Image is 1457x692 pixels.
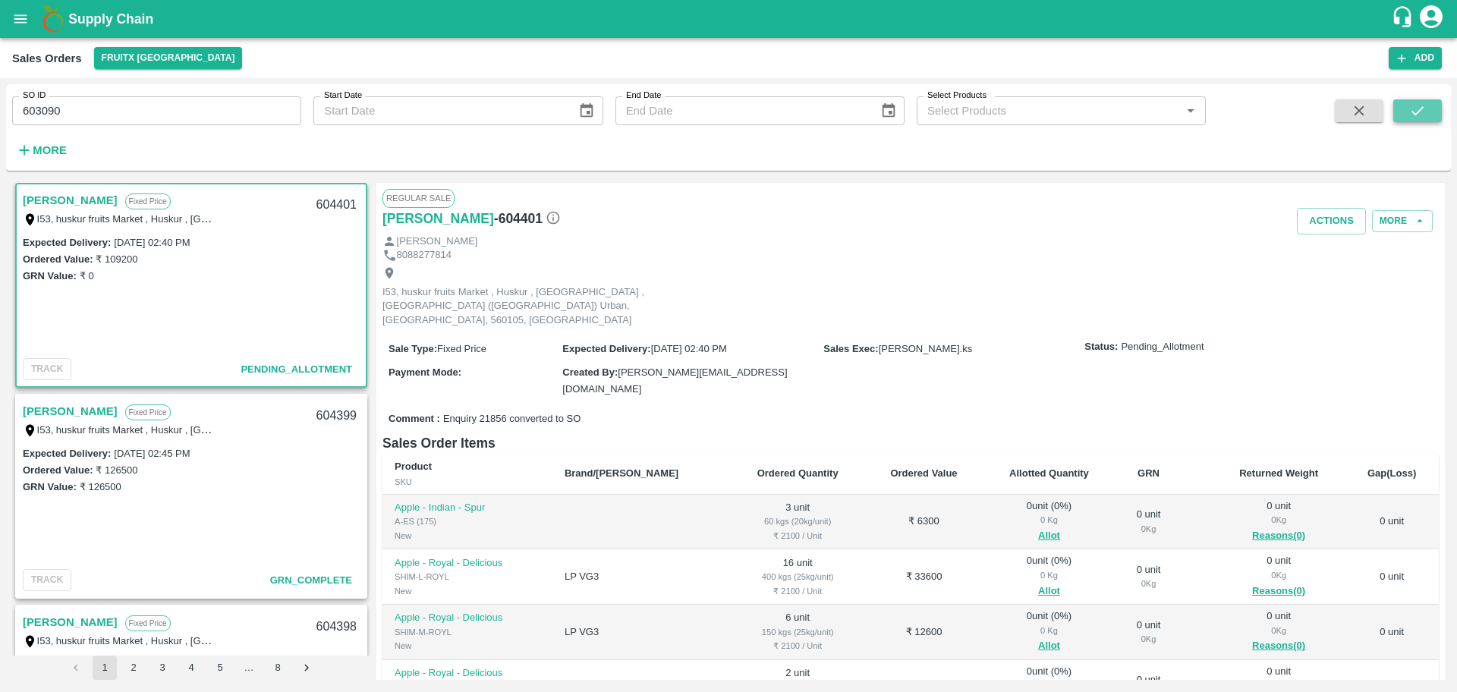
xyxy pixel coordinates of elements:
[1225,499,1333,545] div: 0 unit
[1345,495,1439,550] td: 0 unit
[80,481,121,492] label: ₹ 126500
[552,549,730,605] td: LP VG3
[437,343,486,354] span: Fixed Price
[23,464,93,476] label: Ordered Value:
[626,90,661,102] label: End Date
[1225,554,1333,599] div: 0 unit
[12,96,301,125] input: Enter SO ID
[730,495,865,550] td: 3 unit
[125,615,171,631] p: Fixed Price
[995,499,1104,545] div: 0 unit ( 0 %)
[562,366,787,395] span: [PERSON_NAME][EMAIL_ADDRESS][DOMAIN_NAME]
[395,570,540,583] div: SHIM-L-ROYL
[307,398,366,434] div: 604399
[742,639,853,653] div: ₹ 2100 / Unit
[742,514,853,528] div: 60 kgs (20kg/unit)
[1391,5,1418,33] div: customer-support
[572,96,601,125] button: Choose date
[61,656,321,680] nav: pagination navigation
[3,2,38,36] button: open drawer
[395,584,540,598] div: New
[80,270,94,282] label: ₹ 0
[114,237,190,248] label: [DATE] 02:40 PM
[552,605,730,660] td: LP VG3
[150,656,175,680] button: Go to page 3
[865,495,982,550] td: ₹ 6300
[615,96,868,125] input: End Date
[742,570,853,583] div: 400 kgs (25kg/unit)
[1138,467,1160,479] b: GRN
[995,624,1104,637] div: 0 Kg
[1297,208,1366,234] button: Actions
[382,208,494,229] a: [PERSON_NAME]
[395,461,432,472] b: Product
[23,270,77,282] label: GRN Value:
[38,4,68,34] img: logo
[1181,101,1201,121] button: Open
[395,639,540,653] div: New
[23,401,118,421] a: [PERSON_NAME]
[23,481,77,492] label: GRN Value:
[879,343,973,354] span: [PERSON_NAME].ks
[389,366,461,378] label: Payment Mode :
[12,137,71,163] button: More
[96,253,137,265] label: ₹ 109200
[1239,467,1318,479] b: Returned Weight
[742,584,853,598] div: ₹ 2100 / Unit
[742,625,853,639] div: 150 kgs (25kg/unit)
[890,467,957,479] b: Ordered Value
[266,656,290,680] button: Go to page 8
[382,189,455,207] span: Regular Sale
[1389,47,1442,69] button: Add
[494,208,561,229] h6: - 604401
[562,366,618,378] label: Created By :
[125,193,171,209] p: Fixed Price
[757,467,839,479] b: Ordered Quantity
[23,448,111,459] label: Expected Delivery :
[121,656,146,680] button: Go to page 2
[874,96,903,125] button: Choose date
[125,404,171,420] p: Fixed Price
[1418,3,1445,35] div: account of current user
[1128,508,1169,536] div: 0 unit
[37,634,801,646] label: I53, huskur fruits Market , Huskur , [GEOGRAPHIC_DATA] , [GEOGRAPHIC_DATA] ([GEOGRAPHIC_DATA]) Ur...
[1128,632,1169,646] div: 0 Kg
[395,529,540,543] div: New
[921,101,1176,121] input: Select Products
[1225,568,1333,582] div: 0 Kg
[995,568,1104,582] div: 0 Kg
[12,49,82,68] div: Sales Orders
[1009,467,1089,479] b: Allotted Quantity
[1225,637,1333,655] button: Reasons(0)
[307,609,366,645] div: 604398
[395,475,540,489] div: SKU
[1128,563,1169,591] div: 0 unit
[1372,210,1433,232] button: More
[651,343,727,354] span: [DATE] 02:40 PM
[1038,527,1060,545] button: Allot
[443,412,581,426] span: Enquiry 21856 converted to SO
[395,666,540,681] p: Apple - Royal - Delicious
[313,96,566,125] input: Start Date
[395,611,540,625] p: Apple - Royal - Delicious
[995,513,1104,527] div: 0 Kg
[1225,513,1333,527] div: 0 Kg
[927,90,987,102] label: Select Products
[730,605,865,660] td: 6 unit
[241,363,352,375] span: Pending_Allotment
[395,514,540,528] div: A-ES (175)
[389,412,440,426] label: Comment :
[23,612,118,632] a: [PERSON_NAME]
[179,656,203,680] button: Go to page 4
[395,625,540,639] div: SHIM-M-ROYL
[307,187,366,223] div: 604401
[1121,340,1204,354] span: Pending_Allotment
[397,248,452,263] p: 8088277814
[1225,624,1333,637] div: 0 Kg
[114,448,190,459] label: [DATE] 02:45 PM
[1367,467,1416,479] b: Gap(Loss)
[237,661,261,675] div: …
[742,529,853,543] div: ₹ 2100 / Unit
[324,90,362,102] label: Start Date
